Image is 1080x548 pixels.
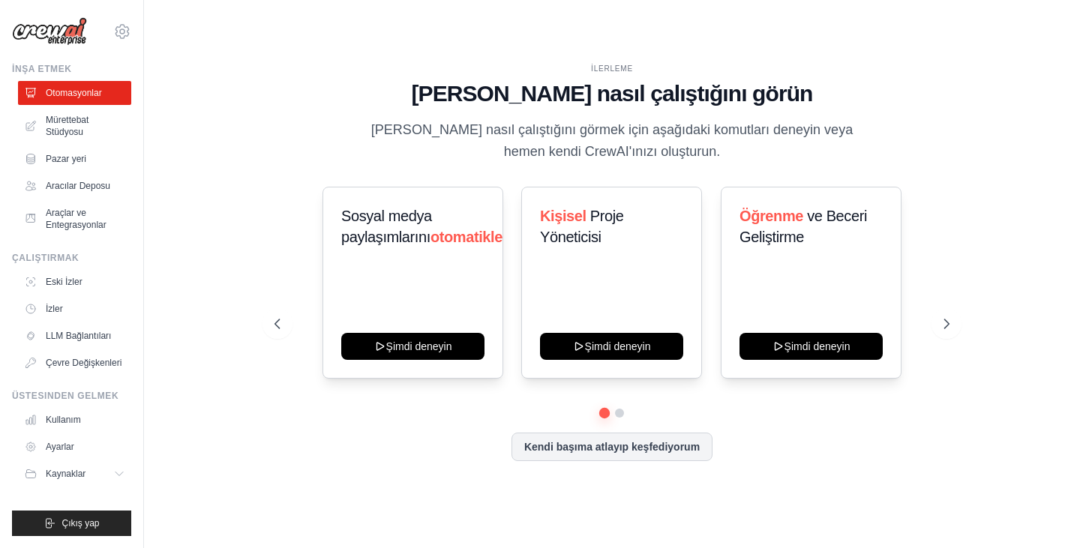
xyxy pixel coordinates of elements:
[341,333,484,360] button: Şimdi deneyin
[411,81,812,106] font: [PERSON_NAME] nasıl çalıştığını görün
[591,64,633,73] font: İLERLEME
[46,115,88,137] font: Mürettebat Stüdyosu
[1005,476,1080,548] iframe: Chat Widget
[18,408,131,432] a: Kullanım
[46,88,102,98] font: Otomasyonlar
[784,340,850,352] font: Şimdi deneyin
[18,297,131,321] a: İzler
[18,174,131,198] a: Aracılar Deposu
[18,108,131,144] a: Mürettebat Stüdyosu
[430,229,538,245] font: otomatikleştirin
[18,324,131,348] a: LLM Bağlantıları
[540,333,683,360] button: Şimdi deneyin
[18,351,131,375] a: Çevre Değişkenleri
[540,208,586,224] font: Kişisel
[46,181,110,191] font: Aracılar Deposu
[46,358,121,368] font: Çevre Değişkenleri
[12,253,79,263] font: Çalıştırmak
[524,441,700,453] font: Kendi başıma atlayıp keşfediyorum
[12,391,118,401] font: Üstesinden gelmek
[18,81,131,105] a: Otomasyonlar
[46,415,81,425] font: Kullanım
[46,277,82,287] font: Eski İzler
[12,511,131,536] button: Çıkış yap
[46,442,74,452] font: Ayarlar
[18,462,131,486] button: Kaynaklar
[585,340,651,352] font: Şimdi deneyin
[12,64,72,74] font: İnşa etmek
[739,333,883,360] button: Şimdi deneyin
[61,518,99,529] font: Çıkış yap
[386,340,452,352] font: Şimdi deneyin
[341,208,432,245] font: Sosyal medya paylaşımlarını
[739,208,803,224] font: Öğrenme
[18,147,131,171] a: Pazar yeri
[46,304,63,314] font: İzler
[46,208,106,230] font: Araçlar ve Entegrasyonlar
[511,433,712,461] button: Kendi başıma atlayıp keşfediyorum
[739,208,867,245] font: ve Beceri Geliştirme
[18,201,131,237] a: Araçlar ve Entegrasyonlar
[46,331,111,341] font: LLM Bağlantıları
[18,270,131,294] a: Eski İzler
[12,17,87,46] img: Logo
[18,435,131,459] a: Ayarlar
[46,469,85,479] font: Kaynaklar
[46,154,86,164] font: Pazar yeri
[371,122,853,159] font: [PERSON_NAME] nasıl çalıştığını görmek için aşağıdaki komutları deneyin veya hemen kendi CrewAI'ı...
